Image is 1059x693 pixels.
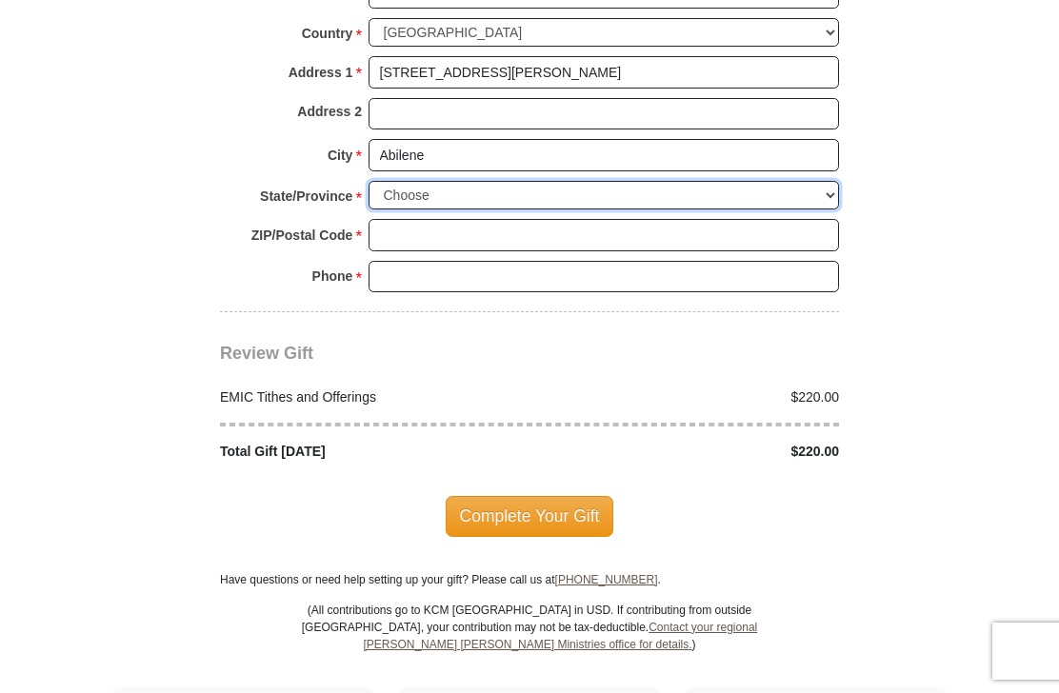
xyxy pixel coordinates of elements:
p: Have questions or need help setting up your gift? Please call us at . [220,571,839,588]
strong: Address 1 [289,59,353,86]
p: (All contributions go to KCM [GEOGRAPHIC_DATA] in USD. If contributing from outside [GEOGRAPHIC_D... [301,602,758,687]
strong: State/Province [260,183,352,209]
div: $220.00 [529,387,849,407]
span: Review Gift [220,344,313,363]
a: [PHONE_NUMBER] [555,573,658,586]
strong: ZIP/Postal Code [251,222,353,248]
div: EMIC Tithes and Offerings [210,387,530,407]
strong: Address 2 [297,98,362,125]
strong: Country [302,20,353,47]
span: Complete Your Gift [446,496,614,536]
div: $220.00 [529,442,849,462]
strong: Phone [312,263,353,289]
a: Contact your regional [PERSON_NAME] [PERSON_NAME] Ministries office for details. [363,621,757,651]
div: Total Gift [DATE] [210,442,530,462]
strong: City [328,142,352,168]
